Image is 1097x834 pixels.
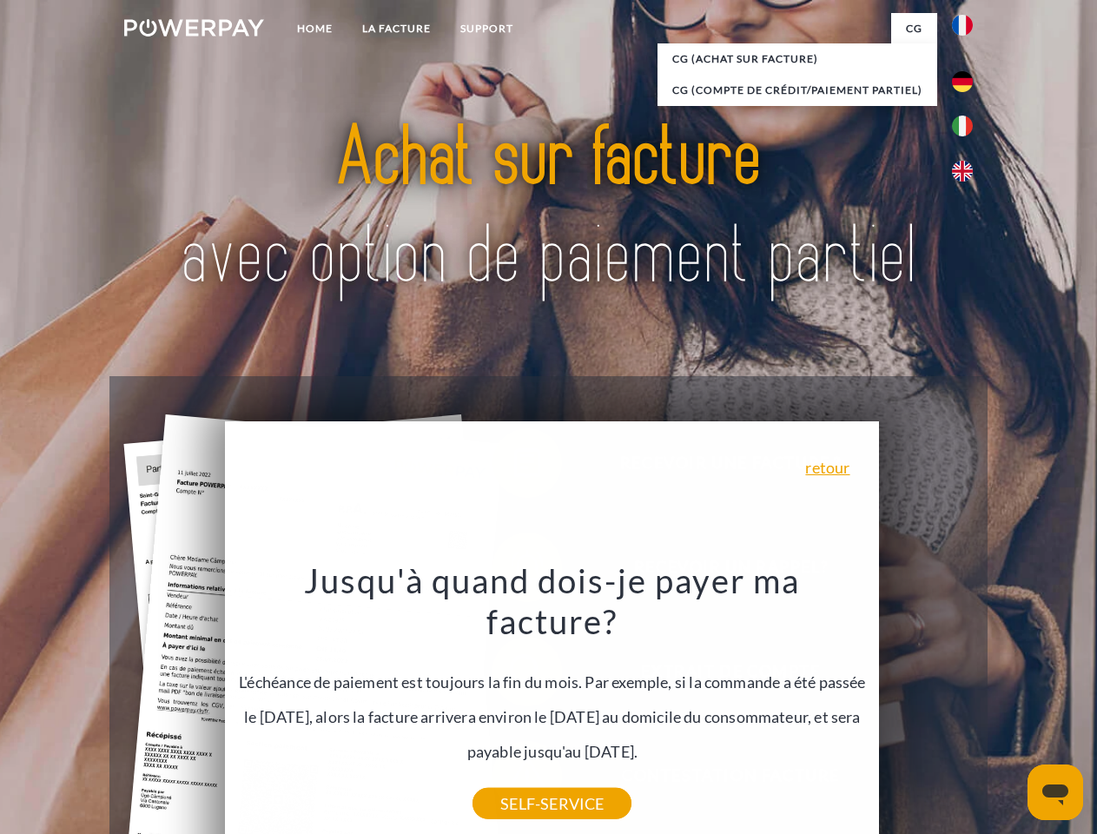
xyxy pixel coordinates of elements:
[473,788,631,819] a: SELF-SERVICE
[166,83,931,333] img: title-powerpay_fr.svg
[952,71,973,92] img: de
[952,116,973,136] img: it
[805,460,849,475] a: retour
[952,161,973,182] img: en
[891,13,937,44] a: CG
[446,13,528,44] a: Support
[124,19,264,36] img: logo-powerpay-white.svg
[235,559,869,804] div: L'échéance de paiement est toujours la fin du mois. Par exemple, si la commande a été passée le [...
[658,43,937,75] a: CG (achat sur facture)
[347,13,446,44] a: LA FACTURE
[658,75,937,106] a: CG (Compte de crédit/paiement partiel)
[1028,764,1083,820] iframe: Bouton de lancement de la fenêtre de messagerie
[952,15,973,36] img: fr
[282,13,347,44] a: Home
[235,559,869,643] h3: Jusqu'à quand dois-je payer ma facture?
